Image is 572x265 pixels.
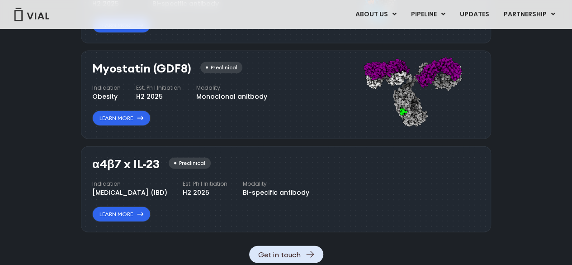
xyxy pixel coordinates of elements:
[243,180,309,188] h4: Modality
[92,84,121,92] h4: Indication
[136,84,181,92] h4: Est. Ph I Initiation
[404,7,452,22] a: PIPELINEMenu Toggle
[136,92,181,101] div: H2 2025
[92,188,167,198] div: [MEDICAL_DATA] (IBD)
[453,7,496,22] a: UPDATES
[92,111,151,126] a: Learn More
[183,180,227,188] h4: Est. Ph I Initiation
[348,7,403,22] a: ABOUT USMenu Toggle
[92,180,167,188] h4: Indication
[14,8,50,21] img: Vial Logo
[243,188,309,198] div: Bi-specific antibody
[169,158,211,169] div: Preclinical
[196,92,267,101] div: Monoclonal anitbody
[92,207,151,222] a: Learn More
[496,7,563,22] a: PARTNERSHIPMenu Toggle
[200,62,242,73] div: Preclinical
[183,188,227,198] div: H2 2025
[196,84,267,92] h4: Modality
[92,92,121,101] div: Obesity
[92,62,191,75] h3: Myostatin (GDF8)
[249,246,323,263] a: Get in touch
[92,158,160,171] h3: α4β7 x IL-23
